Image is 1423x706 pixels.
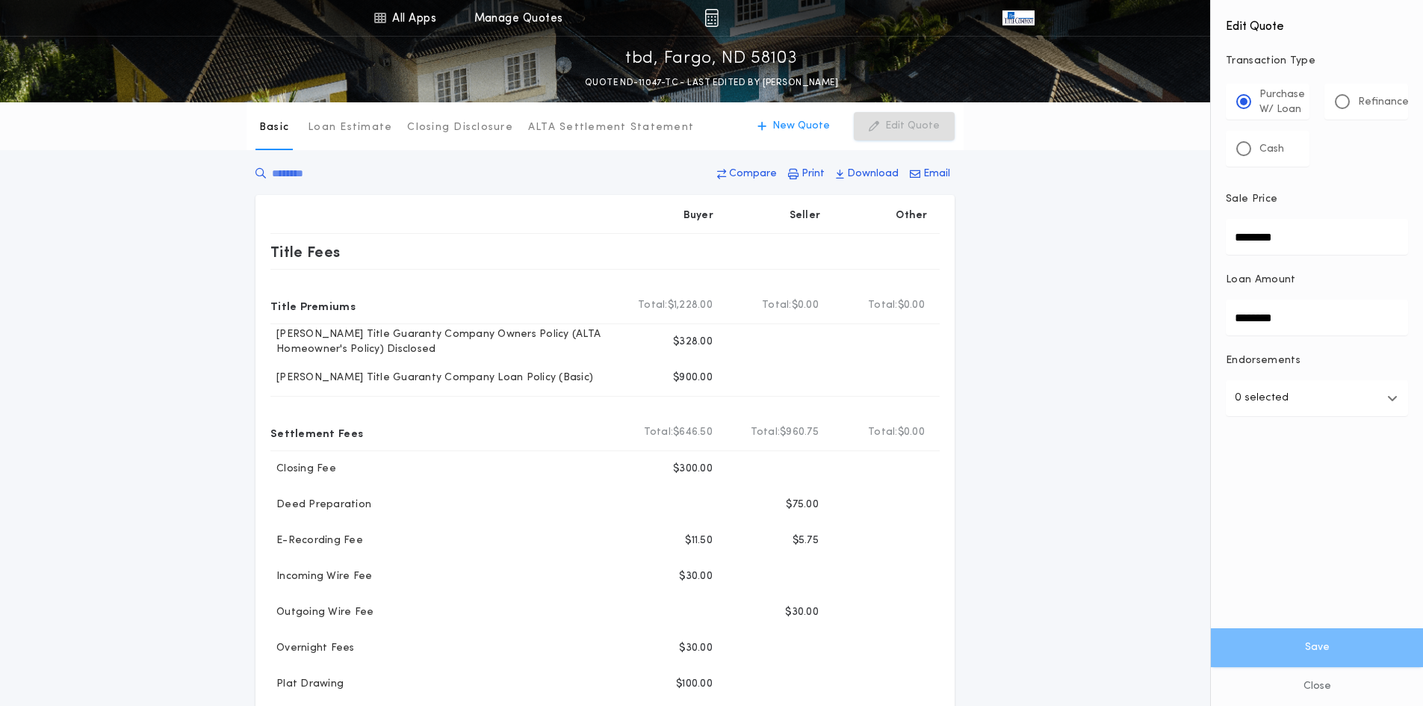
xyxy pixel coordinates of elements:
p: 0 selected [1235,389,1289,407]
b: Total: [868,298,898,313]
p: $75.00 [786,498,819,513]
p: E-Recording Fee [270,533,363,548]
span: $0.00 [792,298,819,313]
p: Loan Amount [1226,273,1296,288]
p: Download [847,167,899,182]
p: Endorsements [1226,353,1408,368]
input: Loan Amount [1226,300,1408,335]
button: 0 selected [1226,380,1408,416]
p: Loan Estimate [308,120,392,135]
p: Refinance [1358,95,1409,110]
span: $0.00 [898,298,925,313]
p: [PERSON_NAME] Title Guaranty Company Owners Policy (ALTA Homeowner's Policy) Disclosed [270,327,619,357]
button: Print [784,161,829,188]
p: $11.50 [685,533,713,548]
p: QUOTE ND-11047-TC - LAST EDITED BY [PERSON_NAME] [585,75,838,90]
p: Email [923,167,950,182]
h4: Edit Quote [1226,9,1408,36]
b: Total: [751,425,781,440]
button: Close [1211,667,1423,706]
button: Edit Quote [854,112,955,140]
p: Settlement Fees [270,421,363,445]
button: Email [905,161,955,188]
p: $5.75 [793,533,819,548]
p: Print [802,167,825,182]
p: Outgoing Wire Fee [270,605,373,620]
p: $100.00 [676,677,713,692]
p: [PERSON_NAME] Title Guaranty Company Loan Policy (Basic) [270,371,593,385]
button: Compare [713,161,781,188]
p: Incoming Wire Fee [270,569,372,584]
p: Sale Price [1226,192,1277,207]
p: Closing Fee [270,462,336,477]
button: Save [1211,628,1423,667]
img: vs-icon [1002,10,1034,25]
p: Closing Disclosure [407,120,513,135]
p: $900.00 [673,371,713,385]
button: New Quote [742,112,845,140]
p: Edit Quote [885,119,940,134]
p: New Quote [772,119,830,134]
p: Deed Preparation [270,498,371,513]
b: Total: [644,425,674,440]
img: img [704,9,719,27]
p: $30.00 [679,641,713,656]
p: Compare [729,167,777,182]
b: Total: [638,298,668,313]
p: Buyer [683,208,713,223]
p: Purchase W/ Loan [1259,87,1305,117]
span: $0.00 [898,425,925,440]
p: $328.00 [673,335,713,350]
p: Overnight Fees [270,641,355,656]
span: $646.50 [673,425,713,440]
p: tbd, Fargo, ND 58103 [625,47,798,71]
p: ALTA Settlement Statement [528,120,694,135]
span: $960.75 [780,425,819,440]
p: $30.00 [679,569,713,584]
p: $30.00 [785,605,819,620]
p: Title Fees [270,240,341,264]
p: Seller [790,208,821,223]
p: $300.00 [673,462,713,477]
button: Download [831,161,903,188]
p: Other [896,208,928,223]
span: $1,228.00 [668,298,713,313]
b: Total: [868,425,898,440]
p: Transaction Type [1226,54,1408,69]
p: Basic [259,120,289,135]
input: Sale Price [1226,219,1408,255]
p: Title Premiums [270,294,356,318]
p: Cash [1259,142,1284,157]
b: Total: [762,298,792,313]
p: Plat Drawing [270,677,344,692]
